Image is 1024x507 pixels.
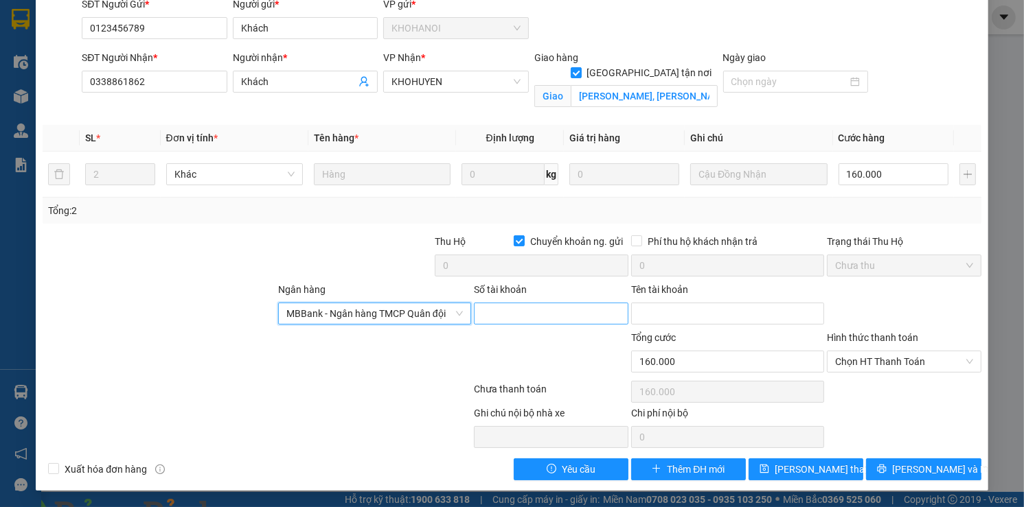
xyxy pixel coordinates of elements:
span: Phí thu hộ khách nhận trả [642,234,763,249]
label: Ngân hàng [278,284,326,295]
span: [PERSON_NAME] và In [892,462,988,477]
button: save[PERSON_NAME] thay đổi [749,458,863,480]
div: Ghi chú nội bộ nhà xe [474,405,628,426]
span: Giá trị hàng [569,132,620,143]
span: Giao [534,85,571,107]
span: Yêu cầu [562,462,595,477]
span: Tổng cước [631,332,676,343]
span: [GEOGRAPHIC_DATA] tận nơi [582,65,718,80]
input: Giao tận nơi [571,85,717,107]
span: exclamation-circle [547,464,556,475]
span: [PERSON_NAME] thay đổi [775,462,885,477]
input: Tên tài khoản [631,303,825,325]
div: Tổng: 2 [48,203,396,218]
div: Chưa thanh toán [473,381,629,405]
button: exclamation-circleYêu cầu [514,458,628,480]
input: Số tài khoản [474,303,628,325]
span: Chọn HT Thanh Toán [835,351,972,372]
input: 0 [569,163,679,185]
span: Chuyển khoản ng. gửi [525,234,628,249]
span: kg [545,163,558,185]
span: KHOHUYEN [391,71,521,92]
button: plusThêm ĐH mới [631,458,746,480]
span: MBBank - Ngân hàng TMCP Quân đội [286,303,464,324]
span: VP Nhận [383,52,421,63]
span: Định lượng [486,132,534,143]
span: info-circle [155,464,165,474]
th: Ghi chú [685,125,832,152]
button: plus [959,163,976,185]
span: save [760,464,769,475]
span: KHOHANOI [391,18,521,38]
span: plus [652,464,661,475]
div: Trạng thái Thu Hộ [827,234,981,249]
span: printer [877,464,887,475]
label: Tên tài khoản [631,284,688,295]
div: SĐT Người Nhận [82,50,227,65]
span: SL [85,132,96,143]
span: Chưa thu [835,255,972,276]
span: Xuất hóa đơn hàng [59,462,152,477]
span: Thêm ĐH mới [667,462,725,477]
label: Số tài khoản [474,284,527,295]
div: Chi phí nội bộ [631,405,825,426]
label: Hình thức thanh toán [827,332,918,343]
span: Đơn vị tính [166,132,218,143]
input: VD: Bàn, Ghế [314,163,451,185]
button: delete [48,163,70,185]
span: Cước hàng [839,132,885,143]
span: Tên hàng [314,132,359,143]
span: user-add [359,76,369,87]
span: Khác [174,164,295,185]
div: Người nhận [233,50,378,65]
input: Ngày giao [731,74,848,89]
button: printer[PERSON_NAME] và In [866,458,981,480]
span: Thu Hộ [435,236,466,247]
span: Giao hàng [534,52,578,63]
input: Ghi Chú [690,163,827,185]
label: Ngày giao [723,52,766,63]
